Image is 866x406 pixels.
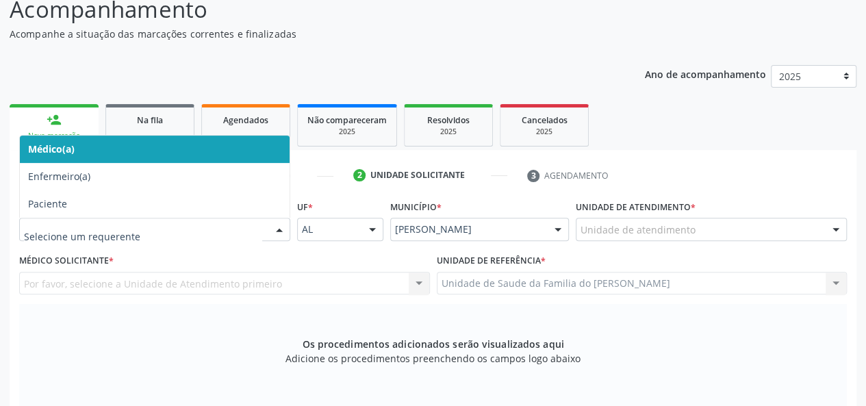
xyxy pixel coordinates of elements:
label: Médico Solicitante [19,251,114,272]
span: [PERSON_NAME] [395,223,541,236]
p: Acompanhe a situação das marcações correntes e finalizadas [10,27,602,41]
span: Agendados [223,114,268,126]
input: Selecione um requerente [24,223,262,250]
div: 2 [353,169,366,181]
span: Os procedimentos adicionados serão visualizados aqui [302,337,563,351]
label: Município [390,196,442,218]
div: 2025 [510,127,578,137]
span: Não compareceram [307,114,387,126]
span: Adicione os procedimentos preenchendo os campos logo abaixo [285,351,581,366]
span: Na fila [137,114,163,126]
p: Ano de acompanhamento [645,65,766,82]
div: Nova marcação [19,131,89,141]
span: Cancelados [522,114,568,126]
span: AL [302,223,355,236]
span: Resolvidos [427,114,470,126]
span: Médico(a) [28,142,75,155]
div: 2025 [414,127,483,137]
span: Paciente [28,197,67,210]
label: Unidade de atendimento [576,196,696,218]
div: person_add [47,112,62,127]
span: Unidade de atendimento [581,223,696,237]
div: 2025 [307,127,387,137]
label: Unidade de referência [437,251,546,272]
span: Enfermeiro(a) [28,170,90,183]
label: UF [297,196,313,218]
div: Unidade solicitante [370,169,465,181]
